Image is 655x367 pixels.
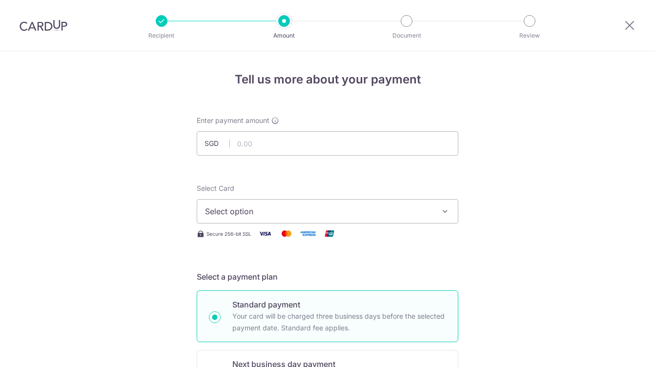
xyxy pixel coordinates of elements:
[370,31,443,41] p: Document
[255,227,275,240] img: Visa
[248,31,320,41] p: Amount
[197,116,269,125] span: Enter payment amount
[232,299,446,310] p: Standard payment
[125,31,198,41] p: Recipient
[592,338,645,362] iframe: Opens a widget where you can find more information
[205,205,432,217] span: Select option
[205,139,230,148] span: SGD
[298,227,318,240] img: American Express
[197,184,234,192] span: translation missing: en.payables.payment_networks.credit_card.summary.labels.select_card
[320,227,339,240] img: Union Pay
[232,310,446,334] p: Your card will be charged three business days before the selected payment date. Standard fee appl...
[197,199,458,224] button: Select option
[493,31,566,41] p: Review
[206,230,251,238] span: Secure 256-bit SSL
[197,271,458,283] h5: Select a payment plan
[197,131,458,156] input: 0.00
[197,71,458,88] h4: Tell us more about your payment
[277,227,296,240] img: Mastercard
[20,20,67,31] img: CardUp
